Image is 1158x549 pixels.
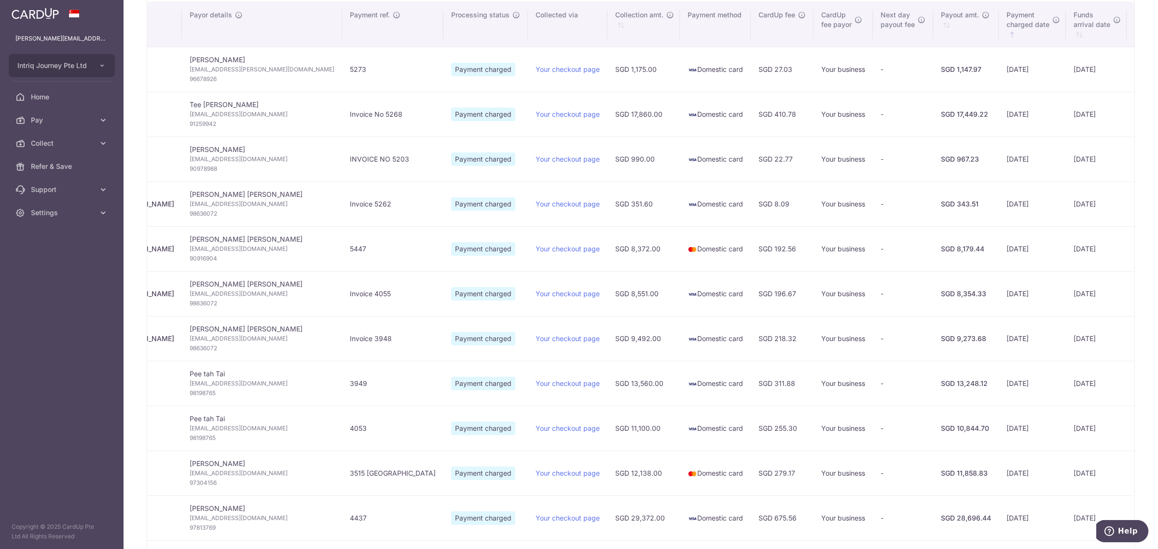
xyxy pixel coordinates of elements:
[751,451,813,495] td: SGD 279.17
[999,271,1066,316] td: [DATE]
[342,2,443,47] th: Payment ref.
[451,511,515,525] span: Payment charged
[1066,47,1127,92] td: [DATE]
[342,137,443,181] td: INVOICE NO 5203
[607,137,680,181] td: SGD 990.00
[1096,520,1148,544] iframe: Opens a widget where you can find more information
[688,289,697,299] img: visa-sm-192604c4577d2d35970c8ed26b86981c2741ebd56154ab54ad91a526f0f24972.png
[190,74,334,84] span: 96678926
[607,406,680,451] td: SGD 11,100.00
[451,152,515,166] span: Payment charged
[688,155,697,165] img: visa-sm-192604c4577d2d35970c8ed26b86981c2741ebd56154ab54ad91a526f0f24972.png
[873,226,933,271] td: -
[31,208,95,218] span: Settings
[813,137,873,181] td: Your business
[342,495,443,540] td: 4437
[688,424,697,434] img: visa-sm-192604c4577d2d35970c8ed26b86981c2741ebd56154ab54ad91a526f0f24972.png
[451,242,515,256] span: Payment charged
[190,433,334,443] span: 98198765
[813,316,873,361] td: Your business
[941,244,991,254] div: SGD 8,179.44
[190,478,334,488] span: 97304156
[873,181,933,226] td: -
[190,523,334,533] span: 97813769
[1066,451,1127,495] td: [DATE]
[688,469,697,479] img: mastercard-sm-87a3fd1e0bddd137fecb07648320f44c262e2538e7db6024463105ddbc961eb2.png
[1066,226,1127,271] td: [DATE]
[607,316,680,361] td: SGD 9,492.00
[182,137,342,181] td: [PERSON_NAME]
[873,2,933,47] th: Next daypayout fee
[607,47,680,92] td: SGD 1,175.00
[688,514,697,523] img: visa-sm-192604c4577d2d35970c8ed26b86981c2741ebd56154ab54ad91a526f0f24972.png
[813,226,873,271] td: Your business
[813,47,873,92] td: Your business
[190,110,334,119] span: [EMAIL_ADDRESS][DOMAIN_NAME]
[873,92,933,137] td: -
[9,54,115,77] button: Intriq Journey Pte Ltd
[182,47,342,92] td: [PERSON_NAME]
[190,424,334,433] span: [EMAIL_ADDRESS][DOMAIN_NAME]
[451,422,515,435] span: Payment charged
[680,451,751,495] td: Domestic card
[941,154,991,164] div: SGD 967.23
[451,467,515,480] span: Payment charged
[873,47,933,92] td: -
[941,10,979,20] span: Payout amt.
[536,469,600,477] a: Your checkout page
[751,361,813,406] td: SGD 311.88
[182,406,342,451] td: Pee tah Tai
[536,514,600,522] a: Your checkout page
[873,271,933,316] td: -
[536,65,600,73] a: Your checkout page
[999,406,1066,451] td: [DATE]
[751,406,813,451] td: SGD 255.30
[688,245,697,254] img: mastercard-sm-87a3fd1e0bddd137fecb07648320f44c262e2538e7db6024463105ddbc961eb2.png
[451,197,515,211] span: Payment charged
[190,164,334,174] span: 90978988
[1066,316,1127,361] td: [DATE]
[190,65,334,74] span: [EMAIL_ADDRESS][PERSON_NAME][DOMAIN_NAME]
[751,92,813,137] td: SGD 410.78
[350,10,390,20] span: Payment ref.
[1066,495,1127,540] td: [DATE]
[190,388,334,398] span: 98198765
[190,343,334,353] span: 98636072
[680,226,751,271] td: Domestic card
[607,451,680,495] td: SGD 12,138.00
[821,10,852,29] span: CardUp fee payor
[1066,137,1127,181] td: [DATE]
[999,451,1066,495] td: [DATE]
[680,316,751,361] td: Domestic card
[751,47,813,92] td: SGD 27.03
[941,65,991,74] div: SGD 1,147.97
[182,2,342,47] th: Payor details
[941,334,991,343] div: SGD 9,273.68
[451,377,515,390] span: Payment charged
[536,379,600,387] a: Your checkout page
[17,61,89,70] span: Intriq Journey Pte Ltd
[15,34,108,43] p: [PERSON_NAME][EMAIL_ADDRESS][DOMAIN_NAME]
[607,361,680,406] td: SGD 13,560.00
[1066,361,1127,406] td: [DATE]
[751,181,813,226] td: SGD 8.09
[190,209,334,219] span: 98636072
[999,316,1066,361] td: [DATE]
[536,110,600,118] a: Your checkout page
[680,47,751,92] td: Domestic card
[190,468,334,478] span: [EMAIL_ADDRESS][DOMAIN_NAME]
[182,226,342,271] td: [PERSON_NAME] [PERSON_NAME]
[999,92,1066,137] td: [DATE]
[182,271,342,316] td: [PERSON_NAME] [PERSON_NAME]
[873,451,933,495] td: -
[342,92,443,137] td: Invoice No 5268
[607,92,680,137] td: SGD 17,860.00
[999,47,1066,92] td: [DATE]
[31,162,95,171] span: Refer & Save
[342,316,443,361] td: Invoice 3948
[1006,10,1049,29] span: Payment charged date
[680,181,751,226] td: Domestic card
[31,185,95,194] span: Support
[680,2,751,47] th: Payment method
[758,10,795,20] span: CardUp fee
